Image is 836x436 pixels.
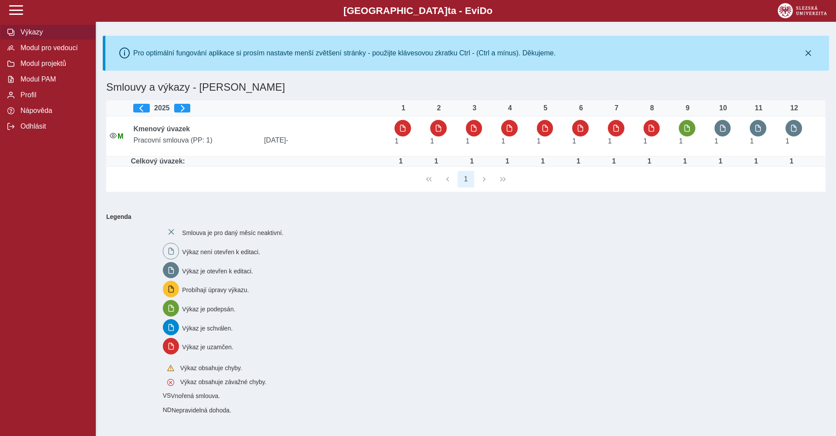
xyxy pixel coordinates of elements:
[430,137,434,145] span: Úvazek : 8 h / den. 40 h / týden.
[182,267,253,274] span: Výkaz je otevřen k editaci.
[18,107,88,115] span: Nápověda
[26,5,810,17] b: [GEOGRAPHIC_DATA] a - Evi
[18,60,88,68] span: Modul projektů
[103,210,822,224] b: Legenda
[463,157,481,165] div: Úvazek : 8 h / den. 40 h / týden.
[608,137,612,145] span: Úvazek : 8 h / den. 40 h / týden.
[537,104,554,112] div: 5
[394,137,398,145] span: Úvazek : 8 h / den. 40 h / týden.
[394,104,412,112] div: 1
[778,3,827,18] img: logo_web_su.png
[466,137,470,145] span: Úvazek : 8 h / den. 40 h / týden.
[171,392,220,399] span: Vnořená smlouva.
[448,5,451,16] span: t
[103,78,708,97] h1: Smlouvy a výkazy - [PERSON_NAME]
[676,157,694,165] div: Úvazek : 8 h / den. 40 h / týden.
[501,104,519,112] div: 4
[499,157,516,165] div: Úvazek : 8 h / den. 40 h / týden.
[392,157,409,165] div: Úvazek : 8 h / den. 40 h / týden.
[18,91,88,99] span: Profil
[182,306,235,313] span: Výkaz je podepsán.
[537,137,541,145] span: Úvazek : 8 h / den. 40 h / týden.
[182,344,233,351] span: Výkaz je uzamčen.
[679,104,696,112] div: 9
[130,157,391,167] td: Celkový úvazek:
[180,378,266,385] span: Výkaz obsahuje závažné chyby.
[18,28,88,36] span: Výkazy
[479,5,486,16] span: D
[570,157,587,165] div: Úvazek : 8 h / den. 40 h / týden.
[430,104,448,112] div: 2
[182,229,283,236] span: Smlouva je pro daný měsíc neaktivní.
[783,157,800,165] div: Úvazek : 8 h / den. 40 h / týden.
[133,125,190,133] b: Kmenový úvazek
[572,104,590,112] div: 6
[172,407,231,414] span: Nepravidelná dohoda.
[572,137,576,145] span: Úvazek : 8 h / den. 40 h / týden.
[260,136,391,144] span: [DATE]
[750,137,754,145] span: Úvazek : 8 h / den. 40 h / týden.
[118,133,123,140] span: Údaje souhlasí s údaji v Magionu
[133,49,556,57] div: Pro optimální fungování aplikace si prosím nastavte menší zvětšení stránky - použijte klávesovou ...
[182,249,260,255] span: Výkaz není otevřen k editaci.
[428,157,445,165] div: Úvazek : 8 h / den. 40 h / týden.
[679,137,683,145] span: Úvazek : 8 h / den. 40 h / týden.
[534,157,552,165] div: Úvazek : 8 h / den. 40 h / týden.
[785,104,803,112] div: 12
[163,392,171,399] span: Smlouva vnořená do kmene
[487,5,493,16] span: o
[750,104,767,112] div: 11
[182,324,233,331] span: Výkaz je schválen.
[18,123,88,130] span: Odhlásit
[110,132,117,139] i: Smlouva je aktivní
[644,137,647,145] span: Úvazek : 8 h / den. 40 h / týden.
[747,157,765,165] div: Úvazek : 8 h / den. 40 h / týden.
[715,137,718,145] span: Úvazek : 8 h / den. 40 h / týden.
[180,364,242,371] span: Výkaz obsahuje chyby.
[608,104,625,112] div: 7
[644,104,661,112] div: 8
[605,157,623,165] div: Úvazek : 8 h / den. 40 h / týden.
[133,104,388,112] div: 2025
[182,286,249,293] span: Probíhají úpravy výkazu.
[286,136,288,144] span: -
[785,137,789,145] span: Úvazek : 8 h / den. 40 h / týden.
[18,44,88,52] span: Modul pro vedoucí
[163,406,172,413] span: Smlouva vnořená do kmene
[715,104,732,112] div: 10
[458,171,474,187] button: 1
[501,137,505,145] span: Úvazek : 8 h / den. 40 h / týden.
[18,75,88,83] span: Modul PAM
[712,157,729,165] div: Úvazek : 8 h / den. 40 h / týden.
[641,157,658,165] div: Úvazek : 8 h / den. 40 h / týden.
[130,136,260,144] span: Pracovní smlouva (PP: 1)
[466,104,483,112] div: 3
